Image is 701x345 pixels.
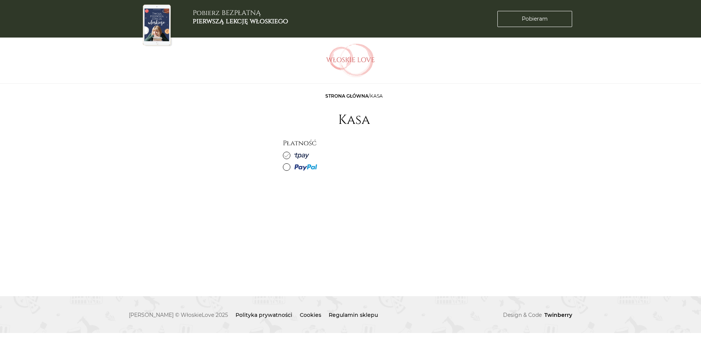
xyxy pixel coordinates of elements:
a: Pobieram [497,11,572,27]
a: Polityka prywatności [236,312,292,318]
img: Włoskielove [326,44,375,77]
a: Regulamin sklepu [329,312,378,318]
span: [PERSON_NAME] © WłoskieLove 2025 [129,311,228,319]
a: Cookies [300,312,321,318]
b: pierwszą lekcję włoskiego [193,17,288,26]
h1: Kasa [338,112,370,128]
span: Pobieram [522,15,548,23]
p: Design & Code [467,311,572,319]
span: Kasa [370,93,383,99]
h2: Płatność [283,139,426,148]
span: / [325,93,383,99]
a: Twinberry [542,312,572,318]
h3: Pobierz BEZPŁATNĄ [193,9,288,25]
a: Strona główna [325,93,369,99]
